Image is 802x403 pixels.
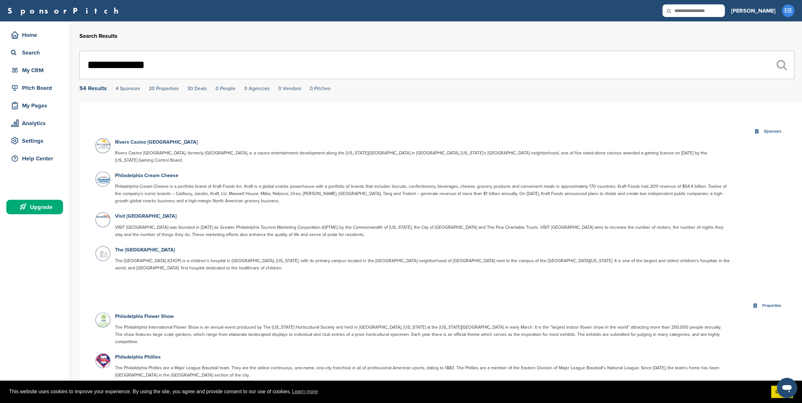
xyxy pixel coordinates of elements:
a: [PERSON_NAME] [731,4,776,18]
p: Rivers Casino [GEOGRAPHIC_DATA], formerly [GEOGRAPHIC_DATA], is a casino entertainment developmen... [115,149,730,164]
img: Open uri20141112 64162 1k2gcoh?1415811691 [96,354,112,368]
a: 4 Sponsors [116,85,140,92]
a: learn more about cookies [291,387,319,396]
a: Philadelphia Flower Show [115,313,174,320]
a: 0 Agencies [244,85,269,92]
iframe: Button to launch messaging window [777,378,797,398]
a: My Pages [6,98,63,113]
p: Philadelphia Cream Cheese is a portfolio brand of Kraft Foods Inc. Kraft is a global snacks power... [115,183,730,204]
p: VISIT [GEOGRAPHIC_DATA] was founded in [DATE] as Greater Philadelphia Tourism Marketing Corporati... [115,224,730,238]
a: My CRM [6,63,63,78]
div: Home [9,29,63,41]
a: Analytics [6,116,63,130]
a: Rivers Casino [GEOGRAPHIC_DATA] [115,139,198,145]
a: 0 People [216,85,235,92]
div: 54 Results [79,85,107,91]
a: Philadelphia Phillies [115,354,161,360]
a: Home [6,28,63,42]
div: Upgrade [9,201,63,213]
a: dismiss cookie message [771,386,793,398]
div: Sponsors [762,128,783,135]
a: 30 Deals [187,85,207,92]
a: 0 Vendors [278,85,301,92]
img: Screen shot 2015 06 25 at 11.04.41 am [96,213,112,220]
a: Help Center [6,151,63,166]
img: Pfs [96,313,112,329]
div: Settings [9,135,63,147]
span: This website uses cookies to improve your experience. By using the site, you agree and provide co... [9,387,766,396]
p: The [GEOGRAPHIC_DATA] (CHOP) is a children's hospital in [GEOGRAPHIC_DATA], [US_STATE], with its ... [115,257,730,272]
a: The [GEOGRAPHIC_DATA] [115,247,175,253]
h3: [PERSON_NAME] [731,6,776,15]
a: Pitch Board [6,81,63,95]
a: Settings [6,134,63,148]
div: Analytics [9,118,63,129]
div: Help Center [9,153,63,164]
img: Data [96,172,112,188]
a: Visit [GEOGRAPHIC_DATA] [115,213,176,219]
div: Pitch Board [9,82,63,94]
img: Logo rivers philly [96,139,112,149]
a: SponsorPitch [8,7,123,15]
a: 0 Pitches [310,85,330,92]
p: The Philadelphia Phillies are a Major League Baseball team. They are the oldest continuous, one-n... [115,364,730,379]
div: Search [9,47,63,58]
a: 20 Properties [149,85,178,92]
h2: Search Results [79,32,794,40]
a: Upgrade [6,200,63,214]
div: Properties [761,302,783,309]
a: Philadelphia Cream Cheese [115,172,178,179]
div: My CRM [9,65,63,76]
p: The Philadelphia International Flower Show is an annual event produced by The [US_STATE] Horticul... [115,324,730,345]
span: EB [782,4,794,17]
a: Search [6,45,63,60]
img: Buildingmissing [96,246,112,262]
div: My Pages [9,100,63,111]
